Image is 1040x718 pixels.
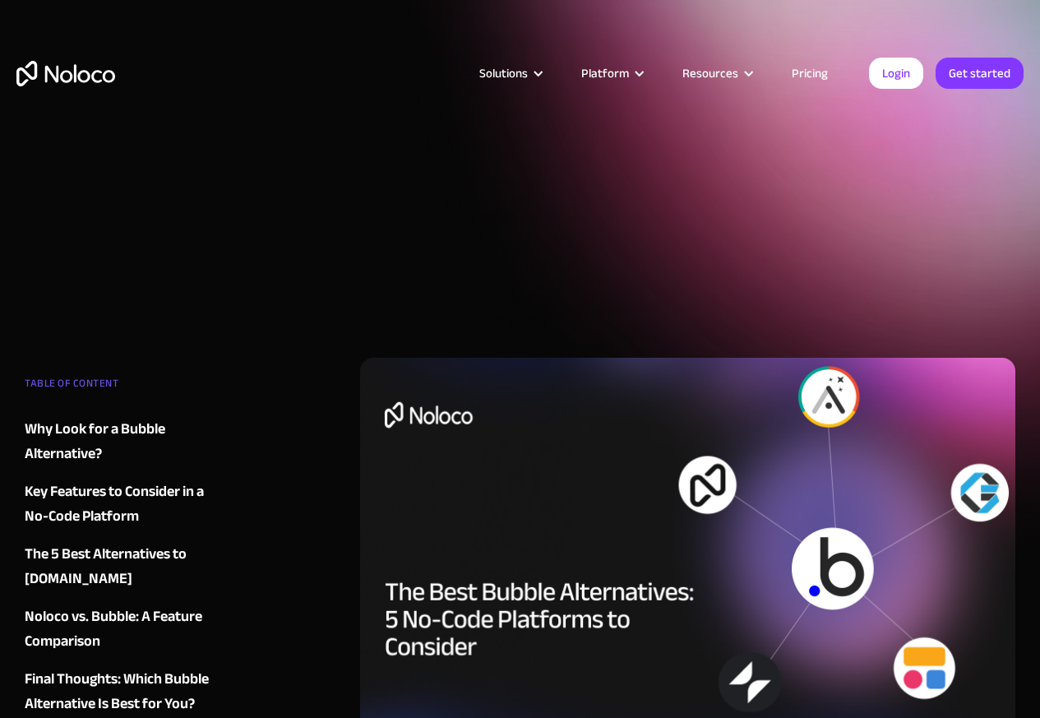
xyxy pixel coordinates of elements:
[771,63,848,84] a: Pricing
[25,417,220,466] a: Why Look for a Bubble Alternative?
[25,479,220,529] a: Key Features to Consider in a No-Code Platform
[25,605,220,654] a: Noloco vs. Bubble: A Feature Comparison
[459,63,561,84] div: Solutions
[936,58,1024,89] a: Get started
[25,542,220,591] a: The 5 Best Alternatives to [DOMAIN_NAME]
[25,371,220,404] div: TABLE OF CONTENT
[16,61,115,86] a: home
[25,667,220,716] a: Final Thoughts: Which Bubble Alternative Is Best for You?
[662,63,771,84] div: Resources
[869,58,923,89] a: Login
[581,63,629,84] div: Platform
[561,63,662,84] div: Platform
[682,63,738,84] div: Resources
[479,63,528,84] div: Solutions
